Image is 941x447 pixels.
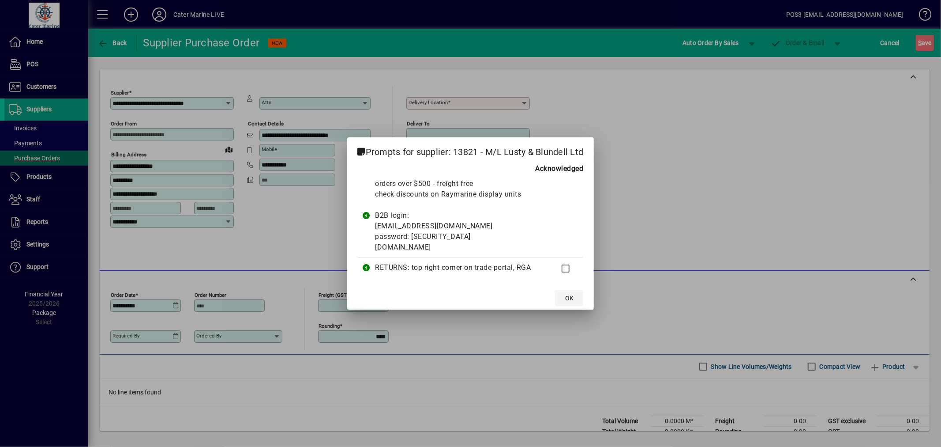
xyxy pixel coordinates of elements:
[535,163,583,174] b: Acknowledged
[555,290,583,306] button: OK
[347,137,594,163] h2: Prompts for supplier: 13821 - M/L Lusty & Blundell Ltd
[565,294,574,303] span: OK
[375,178,547,253] div: orders over $500 - freight free check discounts on Raymarine display units B2B login: [EMAIL_ADDR...
[375,262,547,273] div: RETURNS: top right corner on trade portal, RGA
